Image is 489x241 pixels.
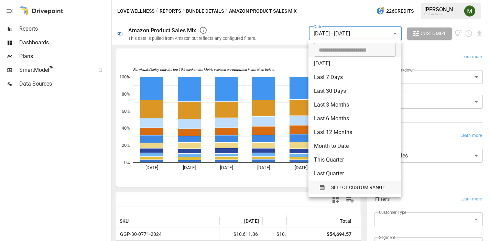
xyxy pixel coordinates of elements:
[308,139,401,153] li: Month to Date
[308,112,401,125] li: Last 6 Months
[308,70,401,84] li: Last 7 Days
[331,183,385,192] span: SELECT CUSTOM RANGE
[308,84,401,98] li: Last 30 Days
[308,125,401,139] li: Last 12 Months
[308,98,401,112] li: Last 3 Months
[308,57,401,70] li: [DATE]
[308,153,401,167] li: This Quarter
[308,167,401,180] li: Last Quarter
[314,180,396,194] button: SELECT CUSTOM RANGE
